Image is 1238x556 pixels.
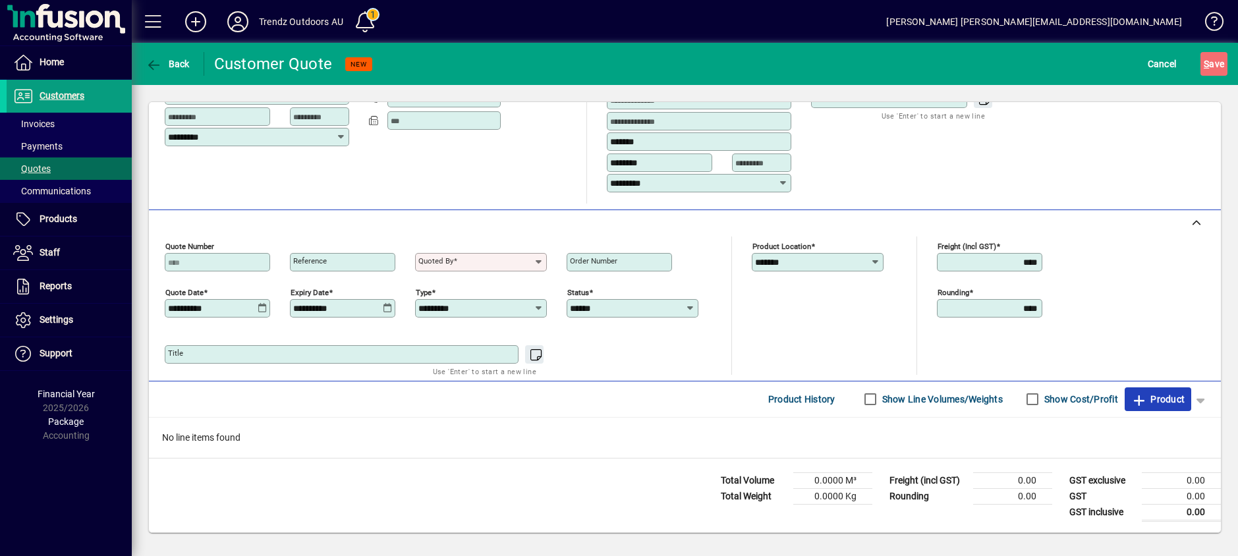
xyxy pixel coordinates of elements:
button: Product [1125,387,1191,411]
span: ave [1204,53,1224,74]
mat-hint: Use 'Enter' to start a new line [433,364,536,379]
mat-label: Rounding [938,287,969,296]
button: Back [142,52,193,76]
span: NEW [351,60,367,69]
mat-label: Reference [293,256,327,265]
span: Reports [40,281,72,291]
button: Product History [763,387,841,411]
span: Cancel [1148,53,1177,74]
mat-label: Product location [752,241,811,250]
td: Freight (incl GST) [883,472,973,488]
span: Product History [768,389,835,410]
span: S [1204,59,1209,69]
button: Profile [217,10,259,34]
span: Products [40,213,77,224]
button: Add [175,10,217,34]
mat-label: Expiry date [291,287,329,296]
span: Back [146,59,190,69]
td: GST inclusive [1063,504,1142,520]
a: Products [7,203,132,236]
span: Settings [40,314,73,325]
span: Financial Year [38,389,95,399]
mat-label: Quoted by [418,256,453,265]
a: Home [7,46,132,79]
td: 0.00 [973,488,1052,504]
span: Payments [13,141,63,152]
td: GST [1063,488,1142,504]
mat-label: Quote date [165,287,204,296]
div: Customer Quote [214,53,333,74]
a: Invoices [7,113,132,135]
span: Staff [40,247,60,258]
span: Support [40,348,72,358]
label: Show Line Volumes/Weights [880,393,1003,406]
mat-hint: Use 'Enter' to start a new line [882,108,985,123]
span: Home [40,57,64,67]
div: Trendz Outdoors AU [259,11,343,32]
mat-label: Freight (incl GST) [938,241,996,250]
mat-label: Title [168,348,183,358]
mat-label: Quote number [165,241,214,250]
span: Communications [13,186,91,196]
button: Cancel [1144,52,1180,76]
a: Staff [7,236,132,269]
a: Support [7,337,132,370]
td: 0.0000 M³ [793,472,872,488]
label: Show Cost/Profit [1042,393,1118,406]
mat-label: Order number [570,256,617,265]
span: Customers [40,90,84,101]
span: Package [48,416,84,427]
a: Payments [7,135,132,157]
td: Total Weight [714,488,793,504]
span: Invoices [13,119,55,129]
span: Product [1131,389,1185,410]
mat-label: Type [416,287,432,296]
td: 0.0000 Kg [793,488,872,504]
button: Save [1200,52,1227,76]
app-page-header-button: Back [132,52,204,76]
a: Communications [7,180,132,202]
td: 0.00 [1142,488,1221,504]
td: GST exclusive [1063,472,1142,488]
a: Settings [7,304,132,337]
div: [PERSON_NAME] [PERSON_NAME][EMAIL_ADDRESS][DOMAIN_NAME] [886,11,1182,32]
mat-label: Status [567,287,589,296]
span: Quotes [13,163,51,174]
td: Rounding [883,488,973,504]
a: Quotes [7,157,132,180]
td: 0.00 [1142,472,1221,488]
td: Total Volume [714,472,793,488]
div: No line items found [149,418,1221,458]
a: Reports [7,270,132,303]
td: 0.00 [1142,504,1221,520]
a: Knowledge Base [1195,3,1222,45]
td: 0.00 [973,472,1052,488]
